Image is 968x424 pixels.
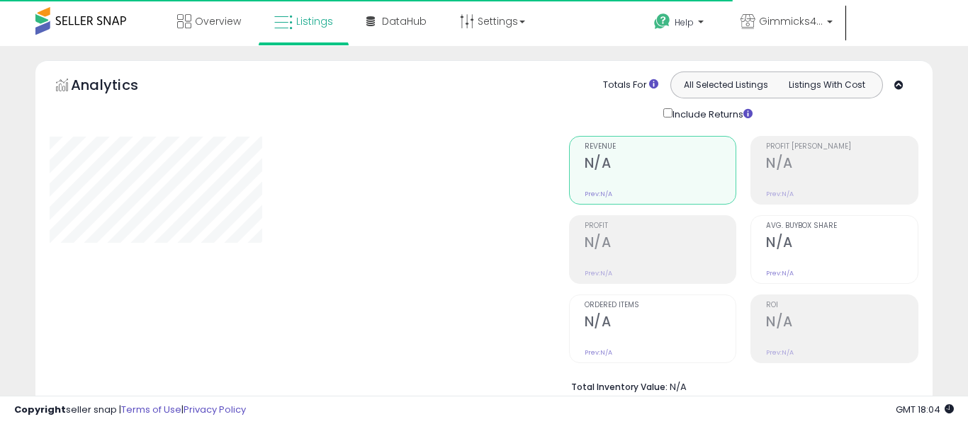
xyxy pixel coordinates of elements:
span: Overview [195,14,241,28]
li: N/A [571,377,908,394]
span: Revenue [585,143,736,151]
a: Help [643,2,718,46]
h2: N/A [585,234,736,253]
div: seller snap | | [14,403,246,417]
span: Gimmicks4less [759,14,823,28]
b: Total Inventory Value: [571,381,668,393]
span: 2025-08-14 18:04 GMT [896,403,954,416]
span: Listings [296,14,333,28]
span: Profit [PERSON_NAME] [766,143,918,151]
button: Listings With Cost [776,76,878,94]
h2: N/A [585,155,736,174]
i: Get Help [653,13,671,30]
span: ROI [766,302,918,309]
button: All Selected Listings [675,76,777,94]
h5: Analytics [71,75,166,98]
h2: N/A [585,314,736,333]
span: Ordered Items [585,302,736,309]
span: Help [675,16,694,28]
span: Avg. Buybox Share [766,222,918,230]
div: Totals For [603,79,658,92]
h2: N/A [766,234,918,253]
a: Privacy Policy [184,403,246,416]
h2: N/A [766,314,918,333]
small: Prev: N/A [766,348,794,357]
small: Prev: N/A [585,269,612,277]
small: Prev: N/A [585,190,612,198]
h2: N/A [766,155,918,174]
small: Prev: N/A [766,190,794,198]
a: Terms of Use [121,403,181,416]
small: Prev: N/A [585,348,612,357]
span: Profit [585,222,736,230]
span: DataHub [382,14,427,28]
strong: Copyright [14,403,66,416]
div: Include Returns [653,105,770,122]
small: Prev: N/A [766,269,794,277]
